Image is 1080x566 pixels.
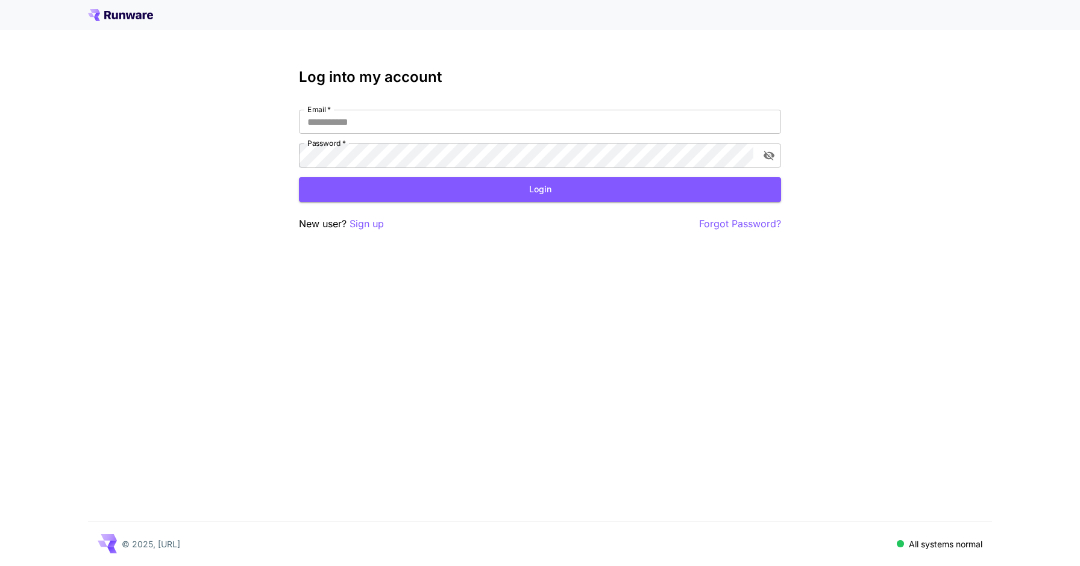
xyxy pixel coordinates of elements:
[299,177,781,202] button: Login
[122,538,180,550] p: © 2025, [URL]
[307,104,331,115] label: Email
[299,216,384,231] p: New user?
[699,216,781,231] button: Forgot Password?
[350,216,384,231] button: Sign up
[307,138,346,148] label: Password
[299,69,781,86] h3: Log into my account
[909,538,982,550] p: All systems normal
[758,145,780,166] button: toggle password visibility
